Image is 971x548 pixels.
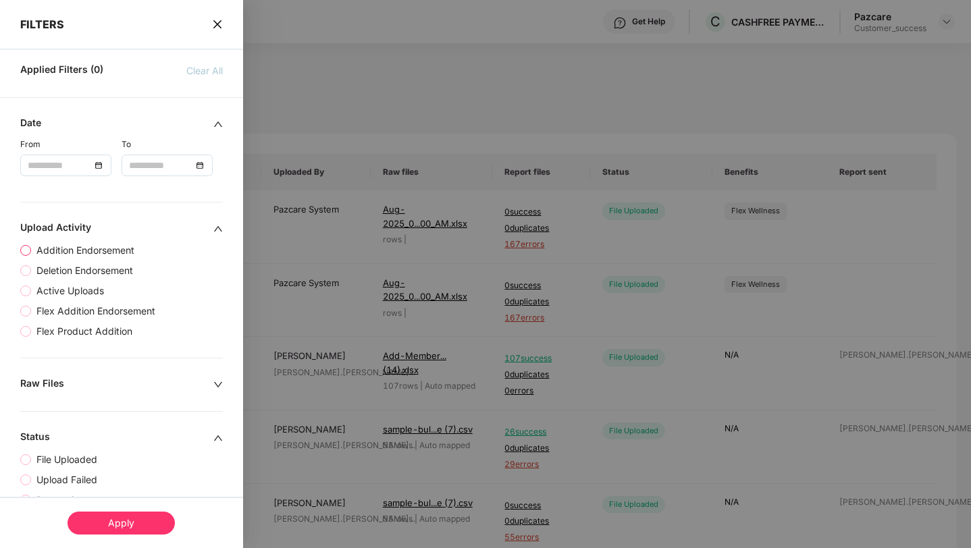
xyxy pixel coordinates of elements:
[213,224,223,234] span: up
[20,117,213,132] div: Date
[31,452,103,467] span: File Uploaded
[31,324,138,339] span: Flex Product Addition
[31,304,161,319] span: Flex Addition Endorsement
[20,221,213,236] div: Upload Activity
[31,493,90,508] span: Processing
[31,283,109,298] span: Active Uploads
[31,472,103,487] span: Upload Failed
[20,18,64,31] span: FILTERS
[31,263,138,278] span: Deletion Endorsement
[31,243,140,258] span: Addition Endorsement
[68,512,175,535] div: Apply
[20,431,213,445] div: Status
[212,18,223,31] span: close
[186,63,223,78] span: Clear All
[213,433,223,443] span: up
[122,138,223,151] div: To
[213,119,223,129] span: up
[20,377,213,392] div: Raw Files
[20,63,103,78] span: Applied Filters (0)
[213,380,223,389] span: down
[20,138,122,151] div: From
